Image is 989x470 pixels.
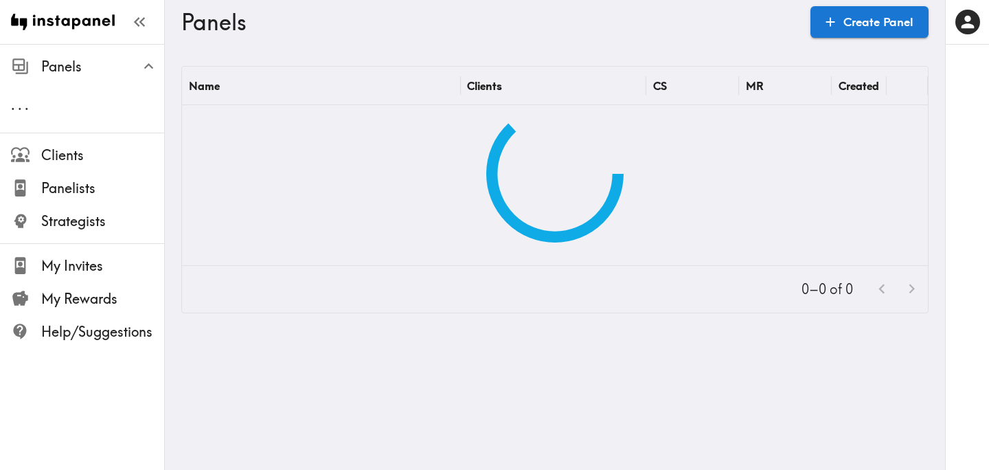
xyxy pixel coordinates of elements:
[810,6,929,38] a: Create Panel
[839,79,879,93] div: Created
[41,212,164,231] span: Strategists
[41,289,164,309] span: My Rewards
[11,96,15,113] span: .
[25,96,29,113] span: .
[653,79,667,93] div: CS
[41,256,164,276] span: My Invites
[18,96,22,113] span: .
[467,79,502,93] div: Clients
[181,9,799,35] h3: Panels
[41,146,164,165] span: Clients
[41,179,164,198] span: Panelists
[189,79,220,93] div: Name
[41,57,164,76] span: Panels
[746,79,764,93] div: MR
[802,280,853,299] p: 0–0 of 0
[41,322,164,342] span: Help/Suggestions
